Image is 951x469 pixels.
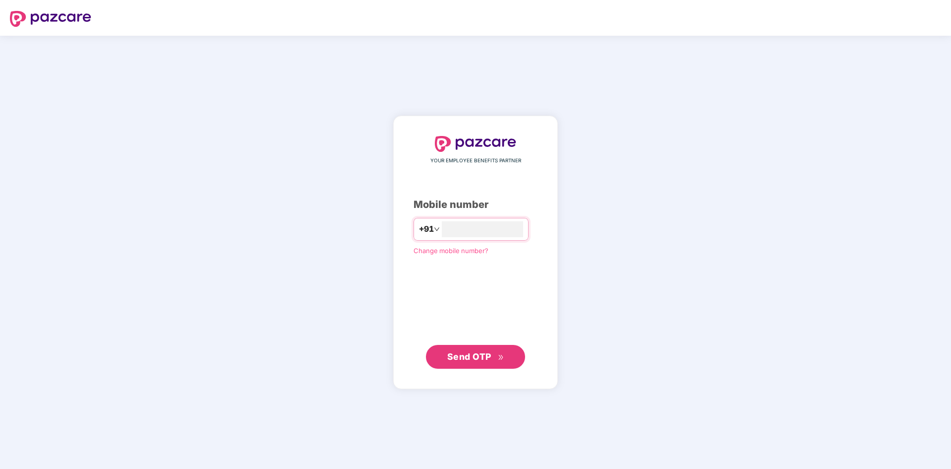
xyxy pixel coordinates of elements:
[434,226,440,232] span: down
[414,247,488,255] a: Change mobile number?
[419,223,434,235] span: +91
[426,345,525,369] button: Send OTPdouble-right
[414,197,537,212] div: Mobile number
[430,157,521,165] span: YOUR EMPLOYEE BENEFITS PARTNER
[447,351,491,362] span: Send OTP
[10,11,91,27] img: logo
[435,136,516,152] img: logo
[498,354,504,361] span: double-right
